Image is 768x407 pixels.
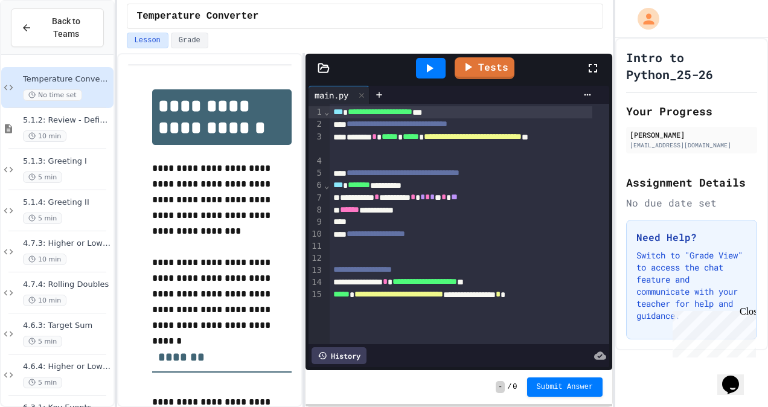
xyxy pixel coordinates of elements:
span: 0 [513,382,517,392]
h1: Intro to Python_25-26 [626,49,757,83]
span: Fold line [324,181,330,190]
span: 5.1.4: Greeting II [23,197,111,208]
div: 1 [309,106,324,118]
span: Temperature Converter [23,74,111,85]
div: 5 [309,167,324,179]
p: Switch to "Grade View" to access the chat feature and communicate with your teacher for help and ... [636,249,747,322]
span: Submit Answer [537,382,594,392]
div: main.py [309,86,370,104]
div: 4 [309,155,324,167]
div: 6 [309,179,324,191]
span: 10 min [23,295,66,306]
span: 4.7.3: Higher or Lower II [23,239,111,249]
span: / [507,382,511,392]
span: 10 min [23,254,66,265]
span: Fold line [324,107,330,117]
div: Chat with us now!Close [5,5,83,77]
div: 7 [309,192,324,204]
button: Submit Answer [527,377,603,397]
div: 10 [309,228,324,240]
span: 5 min [23,336,62,347]
a: Tests [455,57,514,79]
div: 3 [309,131,324,156]
div: 9 [309,216,324,228]
button: Grade [171,33,208,48]
h3: Need Help? [636,230,747,245]
span: 5.1.3: Greeting I [23,156,111,167]
span: 5 min [23,213,62,224]
iframe: chat widget [668,306,756,357]
button: Lesson [127,33,168,48]
span: 5 min [23,171,62,183]
span: 4.7.4: Rolling Doubles [23,280,111,290]
button: Back to Teams [11,8,104,47]
div: 8 [309,204,324,216]
div: 15 [309,289,324,301]
span: 5 min [23,377,62,388]
span: 5.1.2: Review - Defining Functions [23,115,111,126]
div: My Account [625,5,662,33]
span: Temperature Converter [137,9,259,24]
div: 14 [309,277,324,289]
span: 4.6.4: Higher or Lower I [23,362,111,372]
div: 13 [309,264,324,277]
div: [PERSON_NAME] [630,129,754,140]
span: Back to Teams [39,15,94,40]
div: 2 [309,118,324,130]
div: [EMAIL_ADDRESS][DOMAIN_NAME] [630,141,754,150]
iframe: chat widget [717,359,756,395]
div: No due date set [626,196,757,210]
h2: Assignment Details [626,174,757,191]
span: 4.6.3: Target Sum [23,321,111,331]
div: main.py [309,89,354,101]
div: 11 [309,240,324,252]
span: No time set [23,89,82,101]
div: History [312,347,366,364]
span: 10 min [23,130,66,142]
h2: Your Progress [626,103,757,120]
span: - [496,381,505,393]
div: 12 [309,252,324,264]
